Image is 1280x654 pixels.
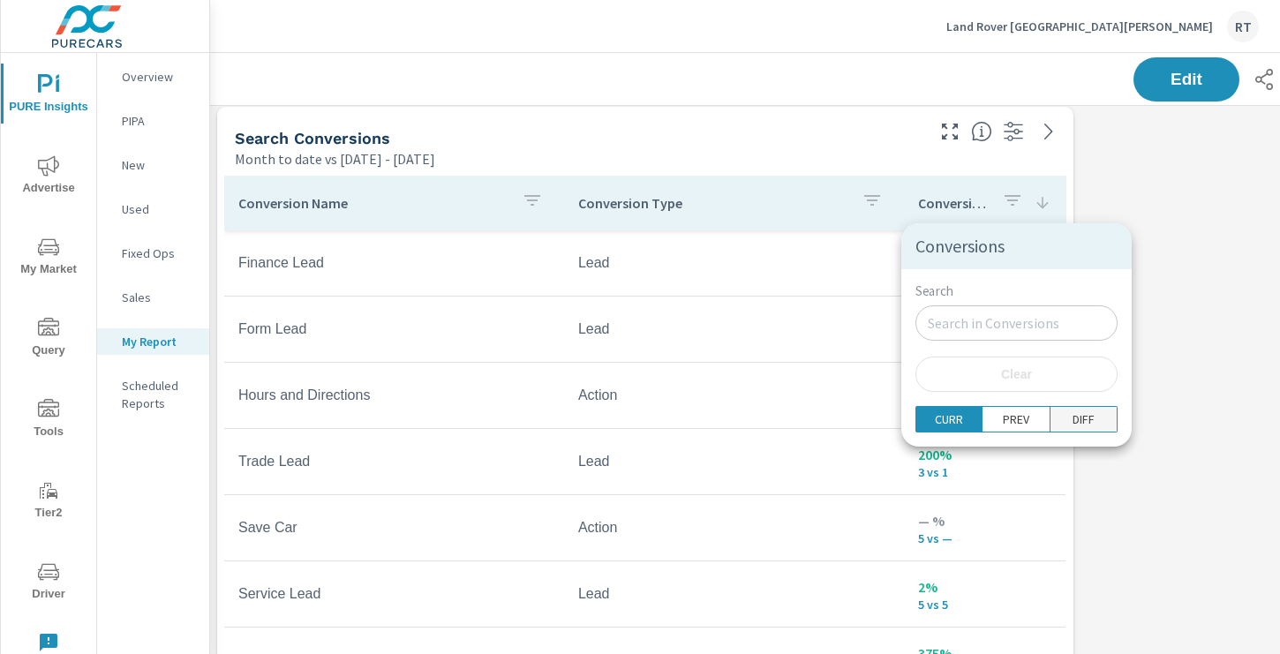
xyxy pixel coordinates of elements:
span: Clear [926,366,1107,382]
button: Clear [915,357,1118,392]
p: DIFF [1073,410,1095,428]
input: Search in Conversions [915,305,1118,341]
button: PREV [983,406,1050,432]
button: CURR [915,406,983,432]
label: Search [915,285,953,298]
p: CURR [935,410,963,428]
button: DIFF [1050,406,1118,432]
p: Conversions [915,237,1118,255]
p: PREV [1003,410,1029,428]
